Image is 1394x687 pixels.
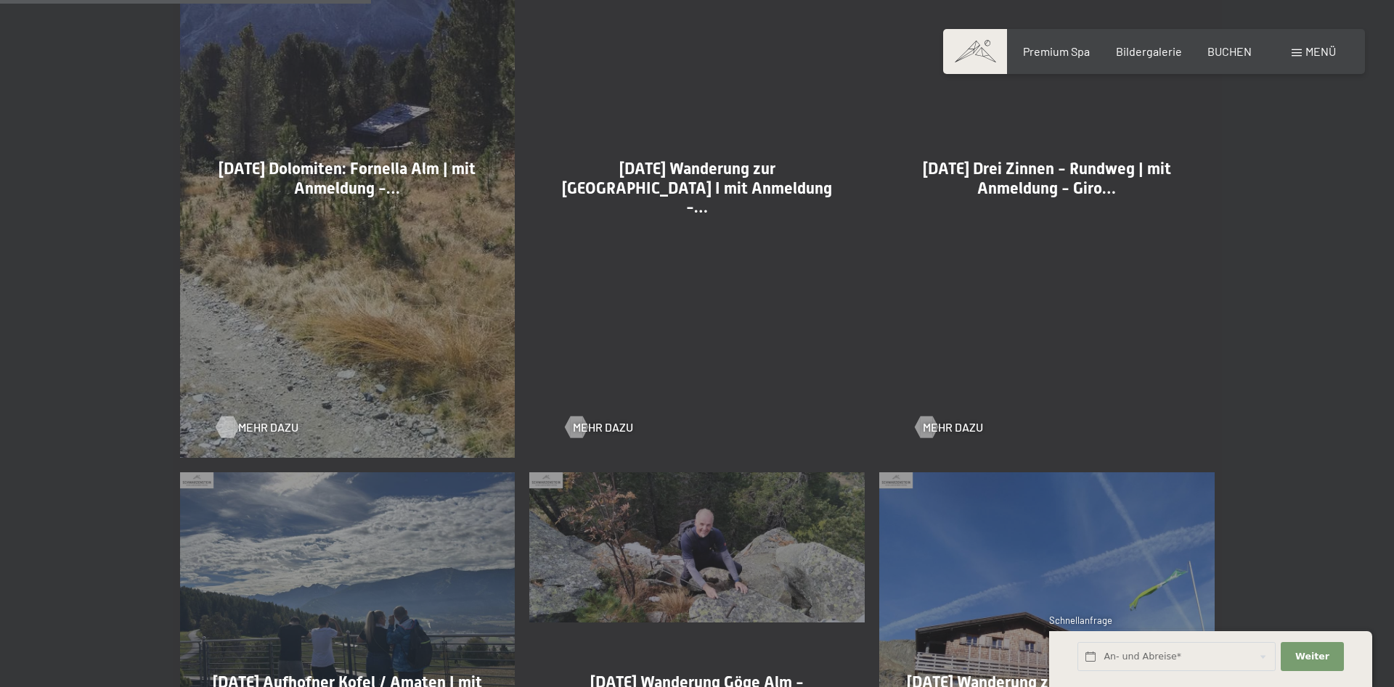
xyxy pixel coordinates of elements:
[219,160,476,197] span: [DATE] Dolomiten: Fornella Alm | mit Anmeldung -…
[566,419,633,435] a: Mehr dazu
[216,419,284,435] a: Mehr dazu
[1116,44,1182,58] a: Bildergalerie
[1295,650,1329,663] span: Weiter
[238,419,298,435] span: Mehr dazu
[916,419,983,435] a: Mehr dazu
[1049,614,1112,626] span: Schnellanfrage
[1023,44,1090,58] a: Premium Spa
[1281,642,1343,672] button: Weiter
[1305,44,1336,58] span: Menü
[1207,44,1252,58] a: BUCHEN
[562,160,832,216] span: [DATE] Wanderung zur [GEOGRAPHIC_DATA] I mit Anmeldung -…
[923,419,983,435] span: Mehr dazu
[573,419,633,435] span: Mehr dazu
[923,160,1171,197] span: [DATE] Drei Zinnen - Rundweg | mit Anmeldung - Giro…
